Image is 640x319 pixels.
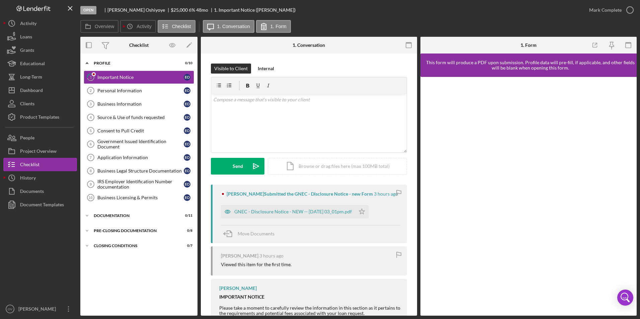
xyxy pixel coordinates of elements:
label: Overview [95,24,114,29]
div: [PERSON_NAME] Oshiyoye [107,7,171,13]
iframe: Lenderfit form [427,84,631,309]
time: 2025-09-24 19:02 [374,191,398,197]
div: [PERSON_NAME] Submitted the GNEC - Disclosure Notice - new Form [227,191,373,197]
div: Business Licensing & Permits [97,195,184,200]
div: E O [184,194,190,201]
button: Overview [80,20,118,33]
div: 0 / 7 [180,244,192,248]
div: Personal Information [97,88,184,93]
tspan: 5 [90,129,92,133]
a: 2Personal InformationEO [84,84,194,97]
div: Open [80,6,96,14]
span: $25,000 [171,7,188,13]
div: E O [184,87,190,94]
div: E O [184,168,190,174]
div: Application Information [97,155,184,160]
div: Open Intercom Messenger [617,290,633,306]
button: GNEC - Disclosure Notice - NEW -- [DATE] 03_01pm.pdf [221,205,369,218]
div: Business Legal Structure Documentation [97,168,184,174]
a: 7Application InformationEO [84,151,194,164]
div: Pre-Closing Documentation [94,229,176,233]
div: Closing Conditions [94,244,176,248]
div: Business Information [97,101,184,107]
text: OV [8,307,12,311]
div: Internal [258,64,274,74]
tspan: 7 [90,155,92,159]
a: 3Business InformationEO [84,97,194,111]
tspan: 8 [90,169,92,173]
tspan: 4 [90,115,92,119]
tspan: 1 [90,75,92,79]
tspan: 6 [90,142,92,146]
div: Visible to Client [214,64,248,74]
button: Activity [120,20,156,33]
button: Mark Complete [582,3,637,17]
tspan: 2 [90,89,92,93]
a: 1Important NoticeEO [84,71,194,84]
button: Send [211,158,264,175]
div: Mark Complete [589,3,622,17]
button: Move Documents [221,225,281,242]
button: Checklist [158,20,195,33]
div: Documentation [94,214,176,218]
label: Activity [137,24,151,29]
div: E O [184,114,190,121]
button: 1. Form [256,20,291,33]
div: IRS Employer Identification Number documentation [97,179,184,190]
div: Checklist [129,42,149,48]
div: E O [184,101,190,107]
div: Please take a moment to carefully review the information in this section as it pertains to the re... [219,294,400,316]
button: OV[PERSON_NAME] [3,302,77,316]
a: 4Source & Use of funds requestedEO [84,111,194,124]
tspan: 10 [88,196,92,200]
span: Move Documents [238,231,274,236]
div: E O [184,141,190,147]
div: Source & Use of funds requested [97,115,184,120]
tspan: 3 [90,102,92,106]
div: E O [184,127,190,134]
div: Profile [94,61,176,65]
div: Government Issued Identification Document [97,139,184,149]
label: 1. Form [270,24,287,29]
button: Visible to Client [211,64,251,74]
div: [PERSON_NAME] [219,286,257,291]
div: E O [184,181,190,188]
a: 8Business Legal Structure DocumentationEO [84,164,194,178]
strong: IMPORTANT NOTICE [219,294,264,300]
a: 5Consent to Pull CreditEO [84,124,194,137]
div: Viewed this item for the first time. [221,262,292,267]
a: 6Government Issued Identification DocumentEO [84,137,194,151]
